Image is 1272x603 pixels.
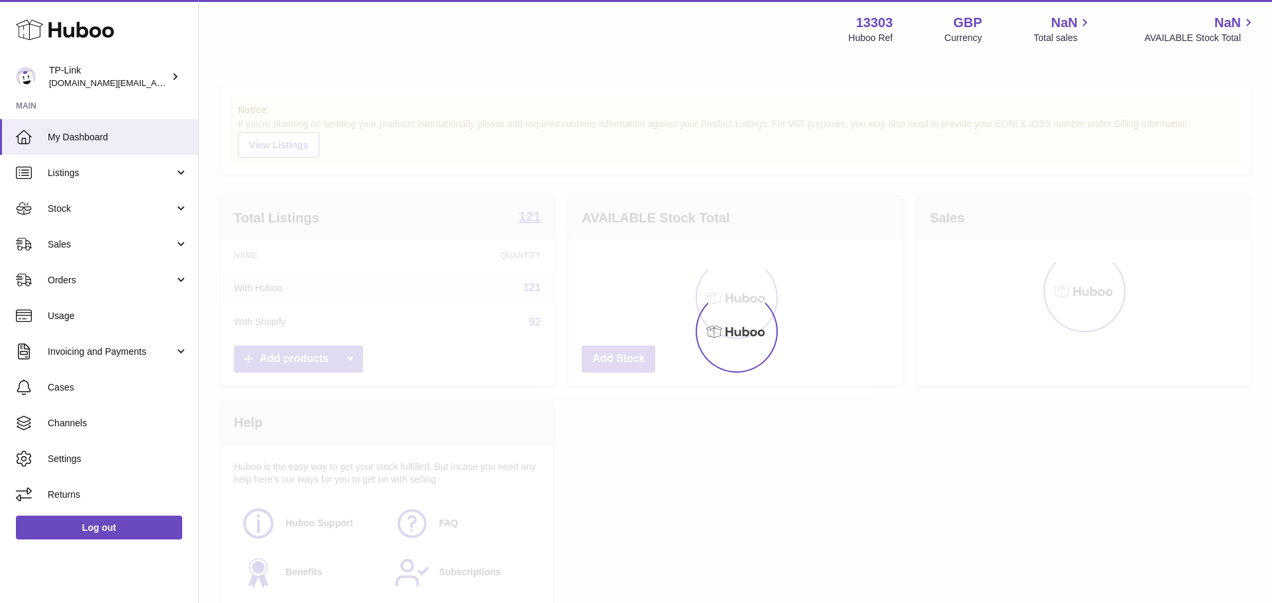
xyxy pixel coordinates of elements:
[49,77,264,88] span: [DOMAIN_NAME][EMAIL_ADDRESS][DOMAIN_NAME]
[49,64,168,89] div: TP-Link
[48,381,188,394] span: Cases
[1051,14,1077,32] span: NaN
[1033,14,1092,44] a: NaN Total sales
[856,14,893,32] strong: 13303
[48,131,188,144] span: My Dashboard
[48,488,188,501] span: Returns
[1144,32,1256,44] span: AVAILABLE Stock Total
[48,274,174,287] span: Orders
[48,203,174,215] span: Stock
[48,346,174,358] span: Invoicing and Payments
[48,453,188,465] span: Settings
[48,310,188,322] span: Usage
[1214,14,1241,32] span: NaN
[48,417,188,430] span: Channels
[953,14,982,32] strong: GBP
[1144,14,1256,44] a: NaN AVAILABLE Stock Total
[945,32,982,44] div: Currency
[16,67,36,87] img: accountant.uk@tp-link.com
[16,516,182,539] a: Log out
[1033,32,1092,44] span: Total sales
[48,167,174,179] span: Listings
[48,238,174,251] span: Sales
[849,32,893,44] div: Huboo Ref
